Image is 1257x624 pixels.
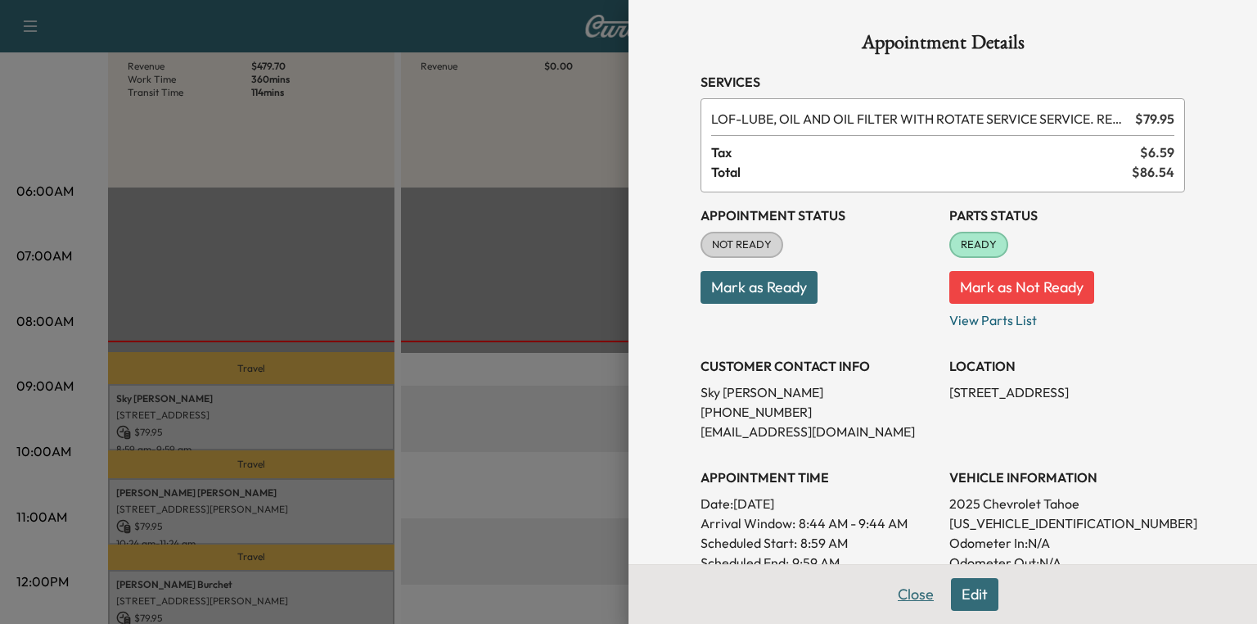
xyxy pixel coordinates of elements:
[792,553,840,572] p: 9:59 AM
[701,206,936,225] h3: Appointment Status
[1135,109,1174,129] span: $ 79.95
[951,578,998,611] button: Edit
[701,33,1185,59] h1: Appointment Details
[949,494,1185,513] p: 2025 Chevrolet Tahoe
[701,468,936,487] h3: APPOINTMENT TIME
[951,237,1007,253] span: READY
[711,162,1132,182] span: Total
[1140,142,1174,162] span: $ 6.59
[701,422,936,441] p: [EMAIL_ADDRESS][DOMAIN_NAME]
[949,468,1185,487] h3: VEHICLE INFORMATION
[701,271,818,304] button: Mark as Ready
[701,494,936,513] p: Date: [DATE]
[949,206,1185,225] h3: Parts Status
[800,533,848,553] p: 8:59 AM
[949,513,1185,533] p: [US_VEHICLE_IDENTIFICATION_NUMBER]
[701,553,789,572] p: Scheduled End:
[701,382,936,402] p: Sky [PERSON_NAME]
[701,513,936,533] p: Arrival Window:
[701,533,797,553] p: Scheduled Start:
[701,72,1185,92] h3: Services
[799,513,908,533] span: 8:44 AM - 9:44 AM
[711,109,1129,129] span: LUBE, OIL AND OIL FILTER WITH ROTATE SERVICE SERVICE. RESET OIL LIFE MONITOR. HAZARDOUS WASTE FEE...
[949,382,1185,402] p: [STREET_ADDRESS]
[702,237,782,253] span: NOT READY
[949,356,1185,376] h3: LOCATION
[887,578,944,611] button: Close
[949,271,1094,304] button: Mark as Not Ready
[711,142,1140,162] span: Tax
[949,304,1185,330] p: View Parts List
[1132,162,1174,182] span: $ 86.54
[701,402,936,422] p: [PHONE_NUMBER]
[949,533,1185,553] p: Odometer In: N/A
[949,553,1185,572] p: Odometer Out: N/A
[701,356,936,376] h3: CUSTOMER CONTACT INFO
